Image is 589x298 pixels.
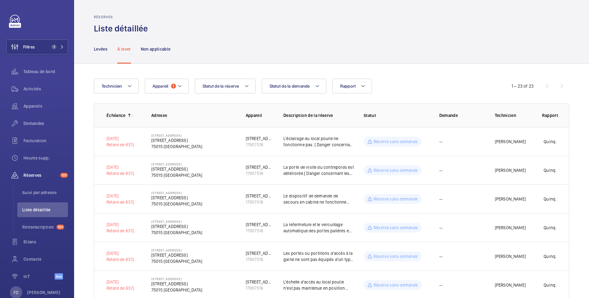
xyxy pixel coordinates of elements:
p: [DATE] [107,250,135,256]
p: Levées [94,46,107,52]
p: Réserve sans demande [374,253,418,259]
div: 17907516 [246,170,274,176]
div: [STREET_ADDRESS] [246,193,274,199]
p: Technicien [495,112,531,118]
p: [STREET_ADDRESS] [151,220,202,223]
p: 75015 [GEOGRAPHIC_DATA] [151,172,202,178]
span: 1 [171,84,176,89]
p: L'éclairage du local poulie ne fonctionne pas. [ Danger concernant les intervenants] [283,135,354,148]
p: Appareil [246,112,274,118]
p: [STREET_ADDRESS] [151,248,202,252]
p: [DATE] [107,279,135,285]
span: Activités [23,86,68,92]
span: Heures supp. [23,155,68,161]
button: Statut de la demande [262,79,326,93]
button: Rapport [332,79,372,93]
span: -- [439,225,442,231]
span: Demandes [23,120,68,126]
h2: Réserves [94,15,152,19]
span: Filtres [23,44,35,50]
p: Réserve sans demande [374,167,418,173]
p: Réserve sans demande [374,139,418,145]
p: Quinq. [544,282,556,288]
p: [DATE] [107,221,135,228]
span: -- [439,253,442,259]
button: Appareil1 [145,79,189,93]
button: Filtres1 [6,39,68,54]
span: IoT [23,273,55,279]
span: Appareils [23,103,68,109]
p: Statut [364,112,429,118]
span: Bilans [23,239,68,245]
p: [STREET_ADDRESS] [151,137,202,143]
p: Description de la réserve [283,112,354,118]
div: Retard de 637j. [107,228,135,234]
p: [PERSON_NAME] [27,289,61,296]
p: Adresse [151,112,236,118]
p: [STREET_ADDRESS] [151,162,202,166]
span: Statut de la réserve [203,84,239,89]
span: Liste détaillée [22,207,68,213]
span: 101 [56,225,64,230]
p: La refermeture et le verouillage automatique des portes palières en cas d'absence de la cabine pa... [283,221,354,234]
div: Retard de 637j. [107,199,135,205]
div: 17907516 [246,142,274,148]
p: [STREET_ADDRESS] [151,134,202,137]
span: Appareil [152,84,169,89]
p: Quinq. [544,167,556,173]
span: Retranscription [22,224,54,230]
p: Non applicable [141,46,171,52]
div: Retard de 637j. [107,142,135,148]
p: L'échelle d'accès au local poulie n'est pas maintenue en position verrouillé.[ Danger concernant ... [283,279,354,291]
span: Réserves [23,172,58,178]
p: [DATE] [107,135,135,142]
p: Les portes ou portillons d'accès à la gaine ne sont pas équipés d'un type de serrure permettant l... [283,250,354,263]
p: La porte de visite du contrepoids est détériorée.[ Danger concernant les usagers et les intervena... [283,164,354,176]
p: Quinq. [544,196,556,202]
span: Suivi par adresse [22,189,68,196]
span: -- [439,167,442,173]
p: 75015 [GEOGRAPHIC_DATA] [151,258,202,264]
span: Tableau de bord [23,68,68,75]
p: 75015 [GEOGRAPHIC_DATA] [151,287,202,293]
p: [STREET_ADDRESS] [151,281,202,287]
p: [STREET_ADDRESS] [151,223,202,230]
p: FD [14,289,19,296]
p: [STREET_ADDRESS] [151,191,202,195]
div: [STREET_ADDRESS] [246,164,274,170]
button: Statut de la réserve [195,79,256,93]
p: Quinq. [544,225,556,231]
div: 17907516 [246,228,274,234]
span: Facturation [23,138,68,144]
p: [DATE] [107,164,135,170]
p: Le dispositif de demande de secours en cabine ne fonctionne pas. [ Danger concernant les usagers] [283,193,354,205]
p: [DATE] [107,193,135,199]
p: [PERSON_NAME] [495,167,526,173]
span: Statut de la demande [269,84,310,89]
p: Quinq. [544,139,556,145]
div: Retard de 637j. [107,285,135,291]
span: Beta [55,273,63,279]
p: [STREET_ADDRESS] [151,195,202,201]
p: [PERSON_NAME] [495,196,526,202]
h1: Liste détaillée [94,23,152,34]
span: 101 [60,173,68,178]
span: 1 [52,44,56,49]
p: Réserve sans demande [374,225,418,231]
p: 75015 [GEOGRAPHIC_DATA] [151,230,202,236]
p: Réserve sans demande [374,282,418,288]
div: [STREET_ADDRESS] [246,279,274,285]
div: 17907516 [246,285,274,291]
span: -- [439,196,442,202]
span: -- [439,139,442,145]
button: Technicien [94,79,139,93]
p: Quinq. [544,253,556,259]
p: [PERSON_NAME] [495,225,526,231]
div: 17907516 [246,256,274,263]
p: [STREET_ADDRESS] [151,166,202,172]
span: Rapport [340,84,356,89]
p: Demande [439,112,485,118]
p: [STREET_ADDRESS] [151,252,202,258]
p: Réserve sans demande [374,196,418,202]
p: Rapport [536,112,565,118]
